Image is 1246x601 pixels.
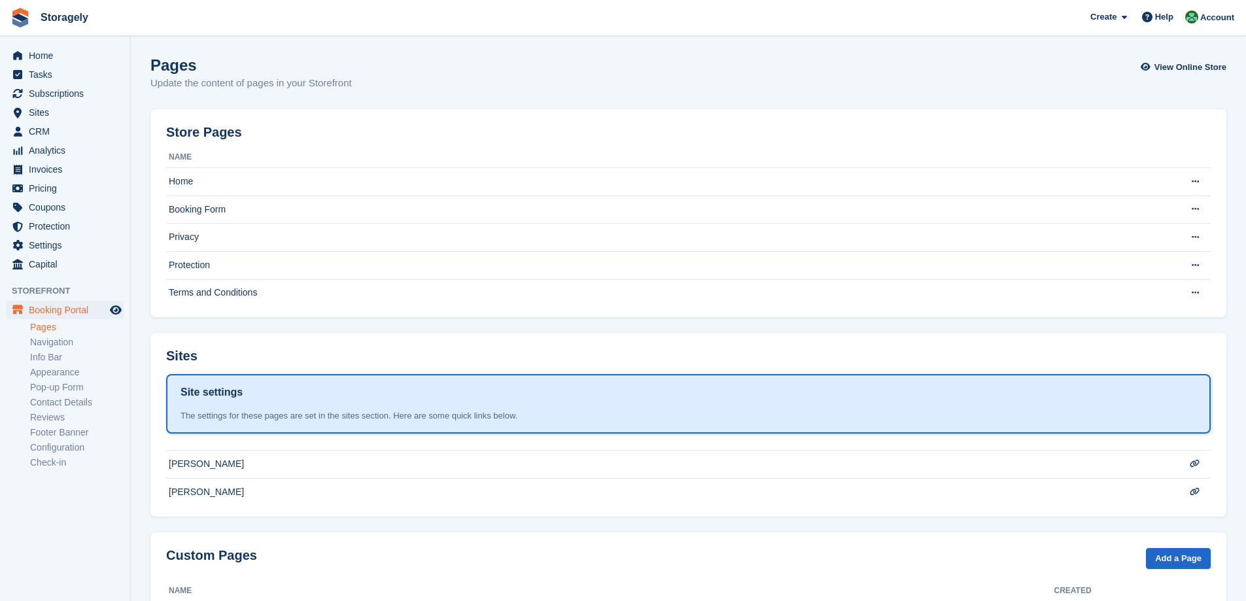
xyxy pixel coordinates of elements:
[1185,10,1198,24] img: Notifications
[30,441,124,454] a: Configuration
[7,141,124,160] a: menu
[7,217,124,235] a: menu
[7,103,124,122] a: menu
[30,456,124,469] a: Check-in
[29,65,107,84] span: Tasks
[166,548,257,563] h2: Custom Pages
[29,236,107,254] span: Settings
[108,302,124,318] a: Preview store
[1144,56,1226,78] a: View Online Store
[166,125,242,140] h2: Store Pages
[29,46,107,65] span: Home
[30,351,124,364] a: Info Bar
[166,196,1158,224] td: Booking Form
[29,301,107,319] span: Booking Portal
[1155,10,1173,24] span: Help
[29,179,107,197] span: Pricing
[150,76,352,91] p: Update the content of pages in your Storefront
[12,284,130,298] span: Storefront
[181,409,1196,422] div: The settings for these pages are set in the sites section. Here are some quick links below.
[30,411,124,424] a: Reviews
[7,160,124,179] a: menu
[7,255,124,273] a: menu
[7,179,124,197] a: menu
[30,426,124,439] a: Footer Banner
[1146,548,1211,570] a: Add a Page
[1200,11,1234,24] span: Account
[1154,61,1226,74] span: View Online Store
[29,141,107,160] span: Analytics
[30,321,124,334] a: Pages
[7,65,124,84] a: menu
[30,366,124,379] a: Appearance
[7,122,124,141] a: menu
[29,84,107,103] span: Subscriptions
[7,84,124,103] a: menu
[166,478,1158,506] td: [PERSON_NAME]
[35,7,94,28] a: Storagely
[29,255,107,273] span: Capital
[10,8,30,27] img: stora-icon-8386f47178a22dfd0bd8f6a31ec36ba5ce8667c1dd55bd0f319d3a0aa187defe.svg
[1090,10,1116,24] span: Create
[29,122,107,141] span: CRM
[166,279,1158,307] td: Terms and Conditions
[7,301,124,319] a: menu
[29,160,107,179] span: Invoices
[150,56,352,74] h1: Pages
[29,103,107,122] span: Sites
[166,168,1158,196] td: Home
[7,46,124,65] a: menu
[29,217,107,235] span: Protection
[7,198,124,216] a: menu
[29,198,107,216] span: Coupons
[30,396,124,409] a: Contact Details
[166,251,1158,279] td: Protection
[30,381,124,394] a: Pop-up Form
[7,236,124,254] a: menu
[166,451,1158,479] td: [PERSON_NAME]
[166,147,1158,168] th: Name
[181,385,243,400] h1: Site settings
[166,224,1158,252] td: Privacy
[30,336,124,349] a: Navigation
[166,349,198,364] h2: Sites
